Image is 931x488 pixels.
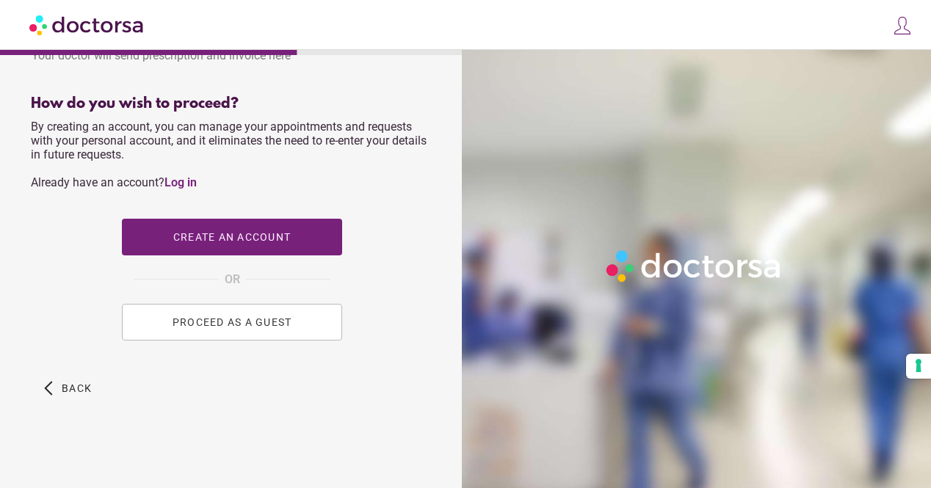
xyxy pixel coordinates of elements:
[173,316,292,328] span: PROCEED AS A GUEST
[122,219,342,255] button: Create an account
[173,231,291,243] span: Create an account
[892,15,913,36] img: icons8-customer-100.png
[62,382,92,394] span: Back
[29,8,145,41] img: Doctorsa.com
[31,120,427,189] span: By creating an account, you can manage your appointments and requests with your personal account,...
[122,304,342,340] button: PROCEED AS A GUEST
[601,245,788,287] img: Logo-Doctorsa-trans-White-partial-flat.png
[906,354,931,379] button: Your consent preferences for tracking technologies
[38,370,98,407] button: arrow_back_ios Back
[31,95,433,112] div: How do you wish to proceed?
[164,175,197,189] a: Log in
[225,270,240,289] span: OR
